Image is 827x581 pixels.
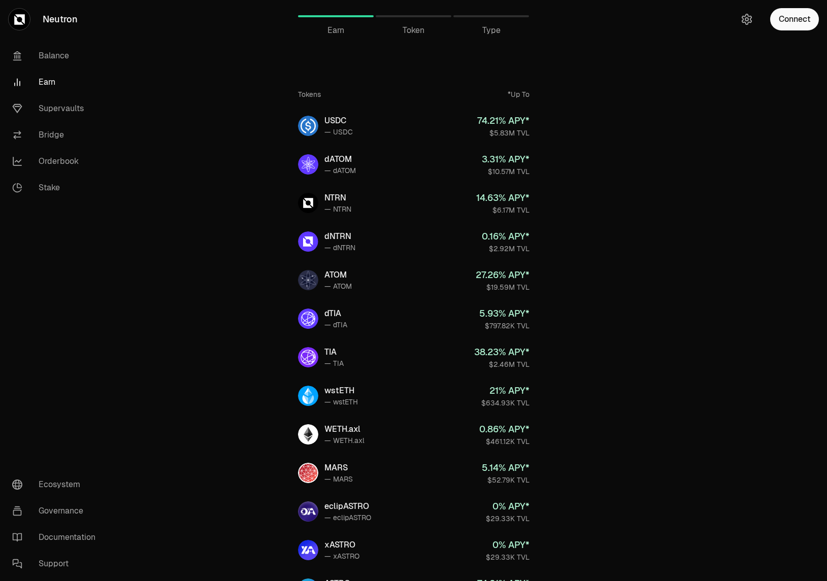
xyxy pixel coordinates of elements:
[298,89,321,99] div: Tokens
[324,269,352,281] div: ATOM
[477,128,530,138] div: $5.83M TVL
[481,384,530,398] div: 21 % APY*
[486,538,530,552] div: 0 % APY*
[4,43,110,69] a: Balance
[324,385,358,397] div: wstETH
[324,204,351,214] div: — NTRN
[482,461,530,475] div: 5.14 % APY*
[486,514,530,524] div: $29.33K TVL
[324,320,347,330] div: — dTIA
[4,524,110,551] a: Documentation
[290,146,538,183] a: dATOMdATOM— dATOM3.31% APY*$10.57M TVL
[486,499,530,514] div: 0 % APY*
[477,114,530,128] div: 74.21 % APY*
[508,89,530,99] div: *Up To
[476,205,530,215] div: $6.17M TVL
[324,281,352,291] div: — ATOM
[298,231,318,252] img: dNTRN
[327,24,344,37] span: Earn
[4,175,110,201] a: Stake
[486,552,530,562] div: $29.33K TVL
[479,436,530,447] div: $461.12K TVL
[324,115,353,127] div: USDC
[482,152,530,166] div: 3.31 % APY*
[298,424,318,445] img: WETH.axl
[479,422,530,436] div: 0.86 % APY*
[481,398,530,408] div: $634.93K TVL
[324,127,353,137] div: — USDC
[4,148,110,175] a: Orderbook
[290,493,538,530] a: eclipASTROeclipASTRO— eclipASTRO0% APY*$29.33K TVL
[324,500,371,512] div: eclipASTRO
[298,463,318,483] img: MARS
[482,229,530,244] div: 0.16 % APY*
[476,282,530,292] div: $19.59M TVL
[290,185,538,221] a: NTRNNTRN— NTRN14.63% APY*$6.17M TVL
[298,347,318,367] img: TIA
[479,321,530,331] div: $797.82K TVL
[290,223,538,260] a: dNTRNdNTRN— dNTRN0.16% APY*$2.92M TVL
[479,306,530,321] div: 5.93 % APY*
[4,551,110,577] a: Support
[482,166,530,177] div: $10.57M TVL
[324,358,344,368] div: — TIA
[298,116,318,136] img: USDC
[4,122,110,148] a: Bridge
[324,551,359,561] div: — xASTRO
[474,359,530,369] div: $2.46M TVL
[298,154,318,175] img: dATOM
[476,268,530,282] div: 27.26 % APY*
[298,386,318,406] img: wstETH
[290,108,538,144] a: USDCUSDC— USDC74.21% APY*$5.83M TVL
[290,455,538,491] a: MARSMARS— MARS5.14% APY*$52.79K TVL
[324,192,351,204] div: NTRN
[482,244,530,254] div: $2.92M TVL
[298,4,374,28] a: Earn
[324,153,356,165] div: dATOM
[324,230,355,243] div: dNTRN
[324,539,359,551] div: xASTRO
[4,95,110,122] a: Supervaults
[324,307,347,320] div: dTIA
[298,501,318,522] img: eclipASTRO
[4,69,110,95] a: Earn
[770,8,819,30] button: Connect
[476,191,530,205] div: 14.63 % APY*
[298,540,318,560] img: xASTRO
[4,471,110,498] a: Ecosystem
[298,193,318,213] img: NTRN
[324,423,365,435] div: WETH.axl
[324,243,355,253] div: — dNTRN
[290,416,538,453] a: WETH.axlWETH.axl— WETH.axl0.86% APY*$461.12K TVL
[298,270,318,290] img: ATOM
[474,345,530,359] div: 38.23 % APY*
[324,165,356,176] div: — dATOM
[482,475,530,485] div: $52.79K TVL
[324,397,358,407] div: — wstETH
[290,300,538,337] a: dTIAdTIA— dTIA5.93% APY*$797.82K TVL
[290,262,538,298] a: ATOMATOM— ATOM27.26% APY*$19.59M TVL
[482,24,501,37] span: Type
[290,339,538,375] a: TIATIA— TIA38.23% APY*$2.46M TVL
[290,378,538,414] a: wstETHwstETH— wstETH21% APY*$634.93K TVL
[324,435,365,446] div: — WETH.axl
[324,512,371,523] div: — eclipASTRO
[4,498,110,524] a: Governance
[324,462,353,474] div: MARS
[298,309,318,329] img: dTIA
[324,346,344,358] div: TIA
[290,532,538,568] a: xASTROxASTRO— xASTRO0% APY*$29.33K TVL
[403,24,424,37] span: Token
[324,474,353,484] div: — MARS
